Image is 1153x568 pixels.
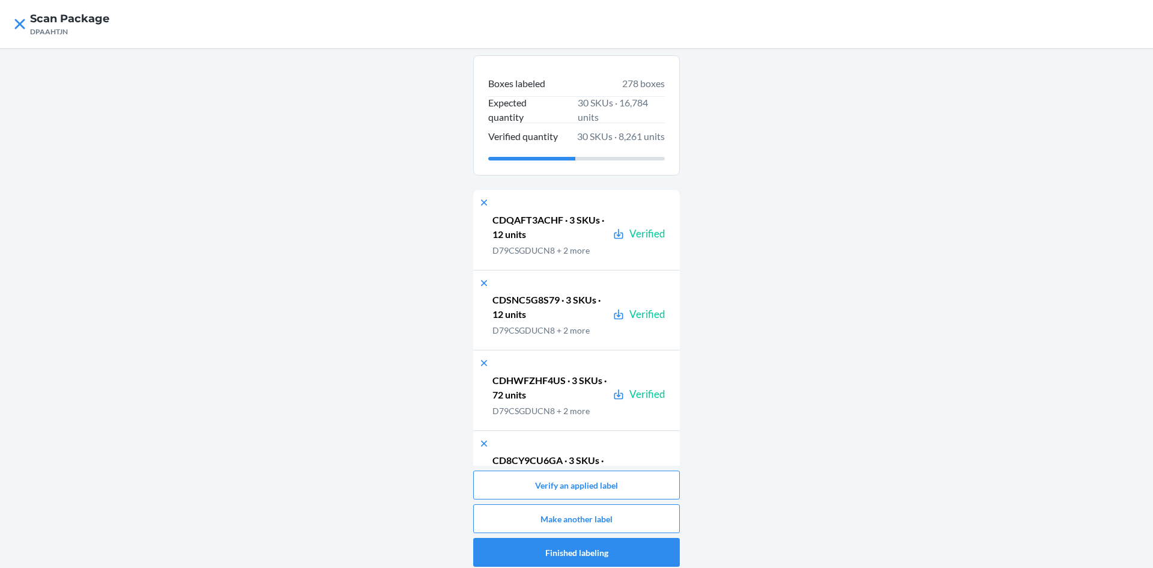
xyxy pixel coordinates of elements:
h4: Scan Package [30,11,109,26]
div: Verified [629,307,665,322]
p: D79CSGDUCN8 + 2 more [492,405,590,417]
p: CDHWFZHF4US · 3 SKUs · 72 units [492,373,608,402]
p: CDSNC5G8S79 · 3 SKUs · 12 units [492,293,608,322]
p: D79CSGDUCN8 + 2 more [492,324,590,337]
p: Verified quantity [488,129,558,144]
div: DPAAHTJN [30,26,109,37]
div: Verified [629,386,665,402]
p: Expected quantity [488,96,558,124]
p: Boxes labeled [488,76,545,91]
span: 30 SKUs · 8,261 units [577,129,665,144]
p: CDQAFT3ACHF · 3 SKUs · 12 units [492,213,608,242]
span: 278 boxes [622,76,665,91]
p: CD8CY9CU6GA · 3 SKUs · 60 units [492,453,608,482]
button: Finished labeling [473,538,680,567]
span: 30 SKUs · 16,784 units [578,96,665,124]
button: Make another label [473,504,680,533]
div: Verified [629,226,665,242]
button: Verify an applied label [473,471,680,499]
p: D79CSGDUCN8 + 2 more [492,244,590,257]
